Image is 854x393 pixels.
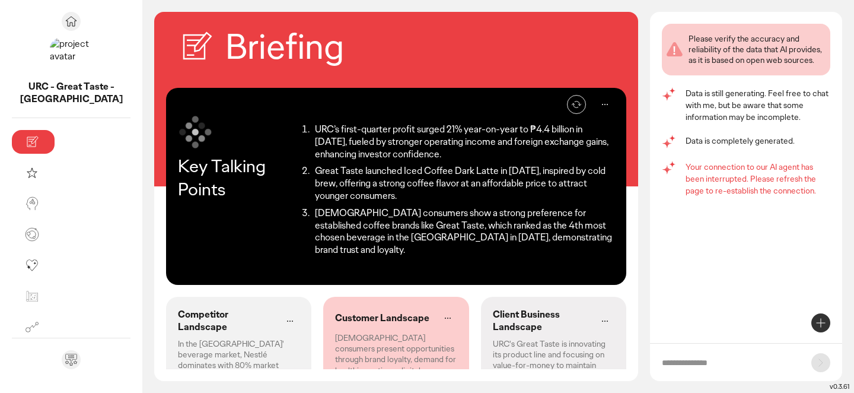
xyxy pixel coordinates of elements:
[493,338,614,392] p: URC's Great Taste is innovating its product line and focusing on value-for-money to maintain bran...
[178,154,296,201] p: Key Talking Points
[686,161,830,196] p: Your connection to our AI agent has been interrupted. Please refresh the page to re-establish the...
[686,87,830,123] p: Data is still generating. Feel free to chat with me, but be aware that some information may be in...
[311,207,614,256] li: [DEMOGRAPHIC_DATA] consumers show a strong preference for established coffee brands like Great Ta...
[335,332,457,386] p: [DEMOGRAPHIC_DATA] consumers present opportunities through brand loyalty, demand for healthier op...
[178,114,213,150] img: symbol
[178,338,299,392] p: In the [GEOGRAPHIC_DATA]' beverage market, Nestlé dominates with 80% market share, while other pl...
[225,24,344,70] h2: Briefing
[178,309,276,334] p: Competitor Landscape
[689,33,826,66] div: Please verify the accuracy and reliability of the data that AI provides, as it is based on open w...
[50,38,93,81] img: project avatar
[62,350,81,369] div: Send feedback
[311,123,614,160] li: URC’s first-quarter profit surged 21% year-on-year to ₱4.4 billion in [DATE], fueled by stronger ...
[311,165,614,202] li: Great Taste launched Iced Coffee Dark Latte in [DATE], inspired by cold brew, offering a strong c...
[12,81,130,106] p: URC - Great Taste - Philippines
[493,309,591,334] p: Client Business Landscape
[686,135,830,147] p: Data is completely generated.
[567,95,586,114] button: Refresh
[335,312,429,325] p: Customer Landscape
